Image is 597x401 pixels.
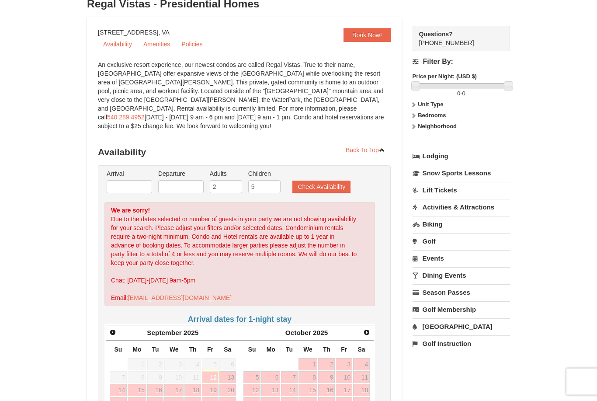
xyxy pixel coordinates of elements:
button: Check Availability [292,181,351,193]
a: 4 [353,359,370,371]
a: Prev [107,327,119,339]
strong: Unit Type [418,101,443,108]
span: 4 [184,359,201,371]
a: 11 [353,372,370,384]
span: Saturday [224,346,231,353]
a: 5 [243,372,260,384]
a: 14 [110,384,127,397]
a: Golf [413,234,510,250]
span: 10 [164,372,184,384]
a: 7 [281,372,298,384]
a: Biking [413,216,510,233]
a: [GEOGRAPHIC_DATA] [413,319,510,335]
a: 540.289.4952 [107,114,145,121]
span: Tuesday [286,346,293,353]
span: 7 [110,372,127,384]
a: 17 [164,384,184,397]
a: Snow Sports Lessons [413,165,510,181]
a: 3 [336,359,352,371]
span: 3 [164,359,184,371]
span: 5 [202,359,219,371]
span: [PHONE_NUMBER] [419,30,494,47]
a: Lift Tickets [413,182,510,199]
a: [EMAIL_ADDRESS][DOMAIN_NAME] [128,295,232,302]
a: Activities & Attractions [413,199,510,216]
a: Book Now! [344,28,391,42]
span: 0 [462,91,465,97]
a: 13 [219,372,236,384]
span: Next [363,329,370,336]
span: Thursday [189,346,197,353]
span: Saturday [358,346,365,353]
strong: Questions? [419,31,453,38]
span: Wednesday [303,346,312,353]
span: September [147,329,182,337]
strong: We are sorry! [111,207,150,214]
a: 14 [281,384,298,397]
a: Dining Events [413,268,510,284]
span: 8 [128,372,146,384]
a: Events [413,251,510,267]
div: Due to the dates selected or number of guests in your party we are not showing availability for y... [104,202,375,307]
div: An exclusive resort experience, our newest condos are called Regal Vistas. True to their name, [G... [98,61,391,139]
a: 19 [202,384,219,397]
span: Friday [207,346,213,353]
a: 12 [243,384,260,397]
a: 13 [261,384,280,397]
strong: Neighborhood [418,123,457,130]
h3: Availability [98,144,391,161]
span: 9 [147,372,164,384]
a: Amenities [138,38,175,51]
span: 0 [457,91,460,97]
a: Golf Membership [413,302,510,318]
strong: Price per Night: (USD $) [413,73,477,80]
span: 2025 [313,329,328,337]
a: Next [361,327,373,339]
h4: Filter By: [413,58,510,66]
a: 8 [298,372,318,384]
a: 16 [318,384,335,397]
span: Thursday [323,346,330,353]
span: October [285,329,311,337]
span: Monday [132,346,141,353]
span: Friday [341,346,347,353]
label: Adults [210,170,242,178]
a: Policies [176,38,208,51]
label: - [413,90,510,98]
a: 10 [336,372,352,384]
a: 16 [147,384,164,397]
a: 15 [128,384,146,397]
span: 2 [147,359,164,371]
a: Availability [98,38,137,51]
span: 11 [184,372,201,384]
a: 6 [261,372,280,384]
a: Lodging [413,149,510,164]
label: Departure [158,170,204,178]
span: Sunday [248,346,256,353]
span: 1 [128,359,146,371]
label: Children [248,170,281,178]
a: 2 [318,359,335,371]
span: Monday [267,346,275,353]
span: Tuesday [152,346,159,353]
a: 18 [353,384,370,397]
a: Golf Instruction [413,336,510,352]
a: 20 [219,384,236,397]
span: Sunday [114,346,122,353]
span: Prev [109,329,116,336]
span: 6 [219,359,236,371]
a: Season Passes [413,285,510,301]
a: 17 [336,384,352,397]
a: 1 [298,359,318,371]
span: 2025 [184,329,198,337]
a: 15 [298,384,318,397]
span: Wednesday [170,346,179,353]
a: 12 [202,372,219,384]
strong: Bedrooms [418,112,446,119]
label: Arrival [107,170,152,178]
h4: Arrival dates for 1-night stay [104,315,375,324]
a: 9 [318,372,335,384]
a: 18 [184,384,201,397]
a: Back To Top [340,144,391,157]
